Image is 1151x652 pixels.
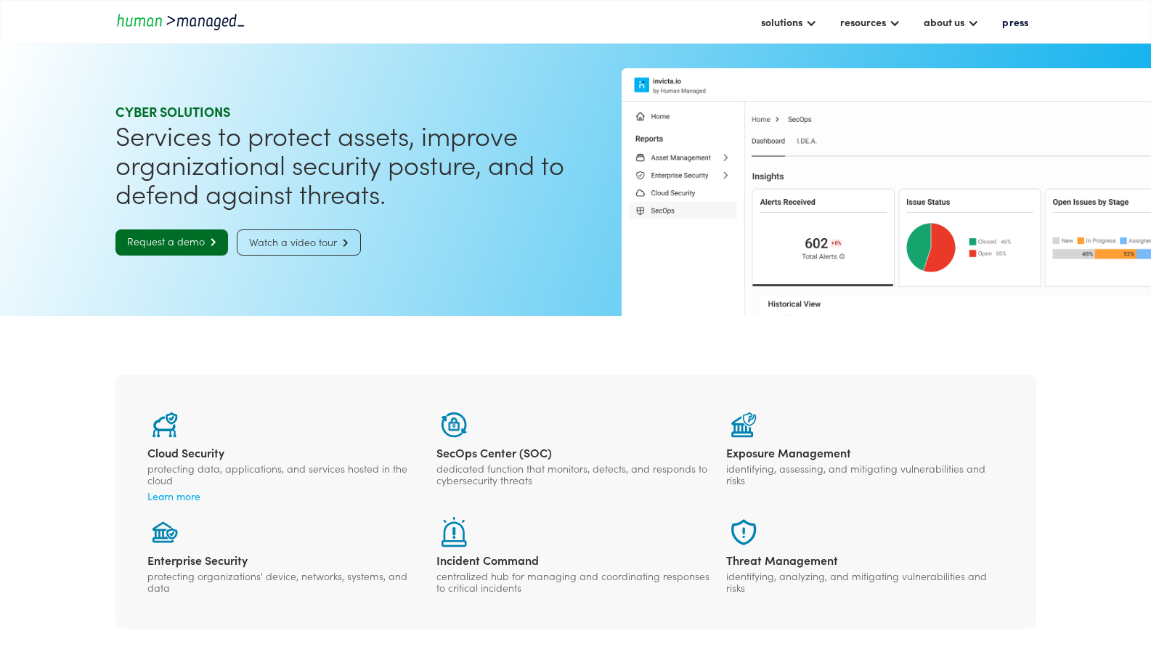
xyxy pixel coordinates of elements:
div: identifying, assessing, and mitigating vulnerabilities and risks [726,462,1004,486]
span:  [337,238,349,248]
div: resources [833,9,908,34]
h1: Services to protect assets, improve organizational security posture, and to defend against threats. [115,121,570,208]
a: Request a demo [115,229,228,256]
a: Watch a video tour [237,229,361,256]
div: identifying, analyzing, and mitigating vulnerabilities and risks [726,570,1004,593]
a: Learn more [147,489,425,503]
span:  [205,237,216,247]
div: Exposure Management [726,445,1004,460]
div: centralized hub for managing and coordinating responses to critical incidents [436,570,714,593]
a: home [115,12,246,31]
div: solutions [761,13,802,30]
div: Cloud Security [147,445,425,460]
div: resources [840,13,886,30]
div: Threat Management [726,553,1004,567]
div: about us [916,9,986,34]
a: press [995,9,1036,34]
div: Cyber SOLUTIONS [115,103,570,121]
div: about us [924,13,964,30]
div: solutions [754,9,824,34]
div: protecting organizations' device, networks, systems, and data [147,570,425,593]
div: dedicated function that monitors, detects, and responds to cybersecurity threats [436,462,714,486]
div: Enterprise Security [147,553,425,567]
div: Incident Command [436,553,714,567]
div: protecting data, applications, and services hosted in the cloud [147,462,425,486]
div: SecOps Center (SOC) [436,445,714,460]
